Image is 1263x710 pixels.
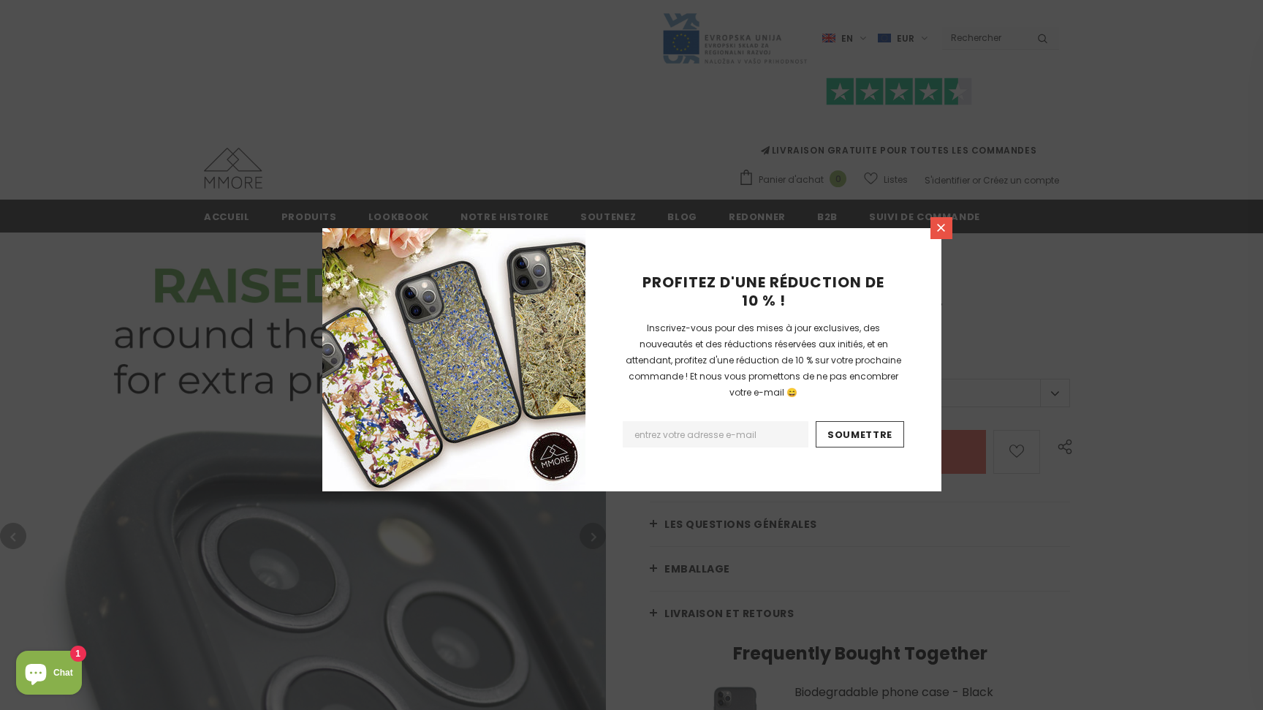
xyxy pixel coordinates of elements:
input: Soumettre [816,421,904,447]
a: Fermer [930,217,952,239]
inbox-online-store-chat: Shopify online store chat [12,651,86,698]
span: Inscrivez-vous pour des mises à jour exclusives, des nouveautés et des réductions réservées aux i... [626,322,901,399]
input: Email Address [623,421,808,447]
span: PROFITEZ D'UNE RÉDUCTION DE 10 % ! [642,272,884,311]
